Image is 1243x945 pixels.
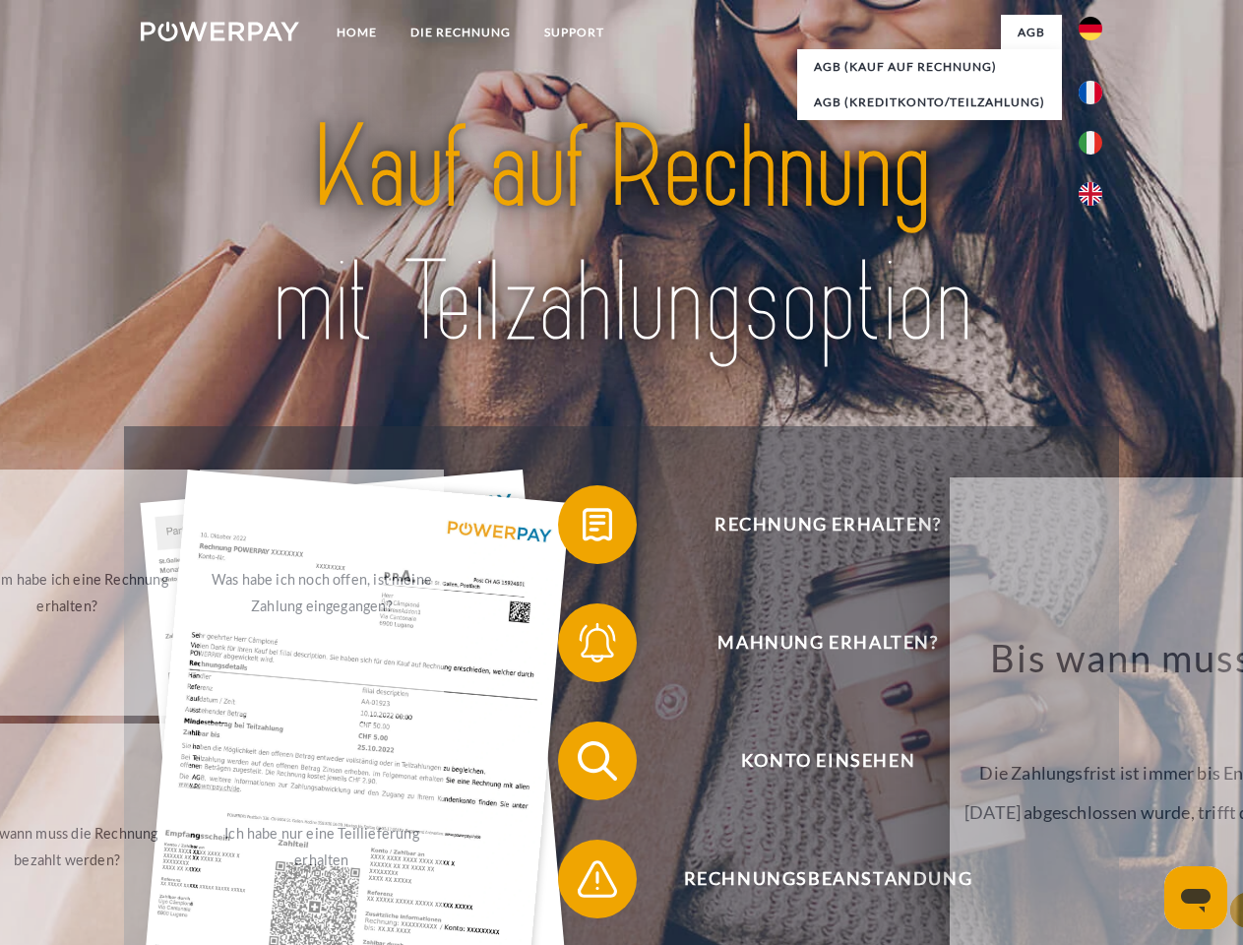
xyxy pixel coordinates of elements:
img: en [1079,182,1102,206]
img: fr [1079,81,1102,104]
a: AGB (Kauf auf Rechnung) [797,49,1062,85]
a: DIE RECHNUNG [394,15,528,50]
div: Was habe ich noch offen, ist meine Zahlung eingegangen? [212,566,433,619]
img: it [1079,131,1102,155]
div: Ich habe nur eine Teillieferung erhalten [212,820,433,873]
span: Konto einsehen [587,722,1069,800]
img: de [1079,17,1102,40]
img: logo-powerpay-white.svg [141,22,299,41]
button: Rechnungsbeanstandung [558,840,1070,918]
iframe: Schaltfläche zum Öffnen des Messaging-Fensters [1164,866,1227,929]
a: AGB (Kreditkonto/Teilzahlung) [797,85,1062,120]
img: qb_warning.svg [573,854,622,904]
span: Rechnungsbeanstandung [587,840,1069,918]
a: Was habe ich noch offen, ist meine Zahlung eingegangen? [200,470,445,716]
img: title-powerpay_de.svg [188,94,1055,377]
a: SUPPORT [528,15,621,50]
a: agb [1001,15,1062,50]
button: Konto einsehen [558,722,1070,800]
a: Home [320,15,394,50]
img: qb_search.svg [573,736,622,786]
